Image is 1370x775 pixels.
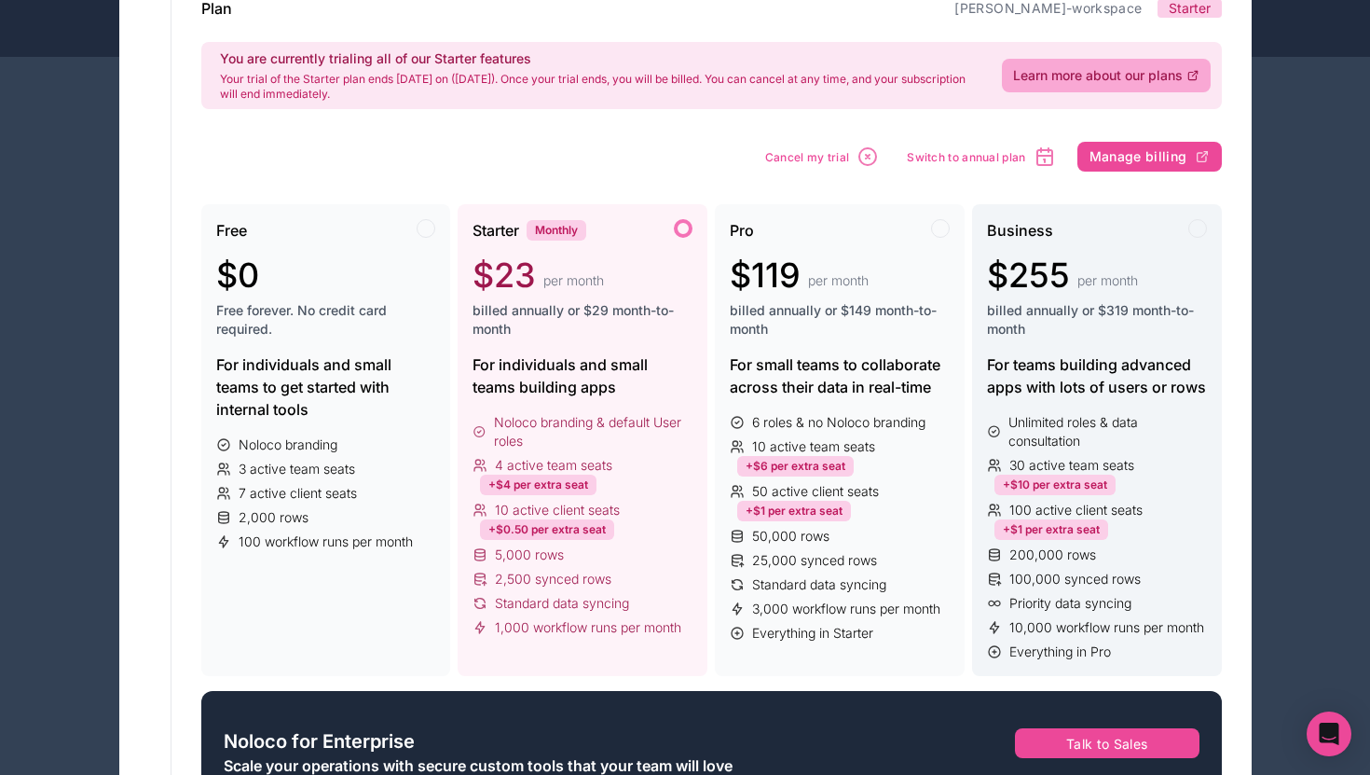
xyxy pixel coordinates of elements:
div: For individuals and small teams to get started with internal tools [216,353,436,421]
span: 100 workflow runs per month [239,533,413,551]
button: Switch to annual plan [900,139,1062,174]
span: 7 active client seats [239,484,357,503]
div: +$10 per extra seat [994,475,1116,495]
button: Manage billing [1077,142,1222,172]
span: 3,000 workflow runs per month [752,600,940,618]
span: Priority data syncing [1009,594,1131,613]
span: 10,000 workflow runs per month [1009,618,1204,637]
span: Business [987,219,1053,242]
div: +$1 per extra seat [737,501,851,521]
span: 10 active team seats [752,437,875,456]
span: per month [808,271,869,290]
span: Unlimited roles & data consultation [1008,413,1206,450]
span: 4 active team seats [495,456,612,475]
span: 1,000 workflow runs per month [495,618,681,637]
a: Learn more about our plans [1002,59,1211,92]
span: billed annually or $149 month-to-month [730,301,950,339]
span: 30 active team seats [1009,456,1134,475]
span: $255 [987,256,1070,294]
span: 50,000 rows [752,527,829,546]
button: Talk to Sales [1015,728,1199,758]
span: Everything in Pro [1009,643,1111,661]
span: 3 active team seats [239,460,355,478]
span: Everything in Starter [752,624,873,643]
span: Manage billing [1089,148,1187,165]
span: 100 active client seats [1009,501,1143,519]
div: +$6 per extra seat [737,456,854,477]
span: 50 active client seats [752,482,879,501]
div: +$0.50 per extra seat [480,519,614,540]
span: Free [216,219,247,242]
div: For teams building advanced apps with lots of users or rows [987,353,1207,398]
p: Your trial of the Starter plan ends [DATE] on ([DATE]). Once your trial ends, you will be billed.... [220,72,980,102]
div: For individuals and small teams building apps [473,353,692,398]
span: $0 [216,256,259,294]
h2: You are currently trialing all of our Starter features [220,49,980,68]
button: Cancel my trial [759,139,886,174]
span: Starter [473,219,519,242]
span: Standard data syncing [752,575,886,594]
span: $23 [473,256,536,294]
span: Cancel my trial [765,150,850,164]
span: billed annually or $29 month-to-month [473,301,692,339]
span: $119 [730,256,801,294]
span: 2,500 synced rows [495,570,611,588]
span: 100,000 synced rows [1009,570,1141,588]
span: Standard data syncing [495,594,629,613]
span: Pro [730,219,754,242]
div: +$4 per extra seat [480,475,596,495]
span: Noloco branding & default User roles [494,413,692,450]
span: Free forever. No credit card required. [216,301,436,339]
span: per month [543,271,604,290]
div: Open Intercom Messenger [1307,712,1351,756]
span: 6 roles & no Noloco branding [752,413,925,432]
span: 200,000 rows [1009,546,1096,564]
span: 5,000 rows [495,546,564,564]
span: billed annually or $319 month-to-month [987,301,1207,339]
span: Switch to annual plan [907,150,1025,164]
span: 10 active client seats [495,501,620,519]
span: 2,000 rows [239,508,308,527]
div: Monthly [527,220,586,241]
div: +$1 per extra seat [994,519,1108,540]
span: Noloco branding [239,436,337,454]
span: 25,000 synced rows [752,551,877,570]
span: Noloco for Enterprise [224,728,415,754]
div: For small teams to collaborate across their data in real-time [730,353,950,398]
span: per month [1077,271,1138,290]
span: Learn more about our plans [1013,66,1183,85]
